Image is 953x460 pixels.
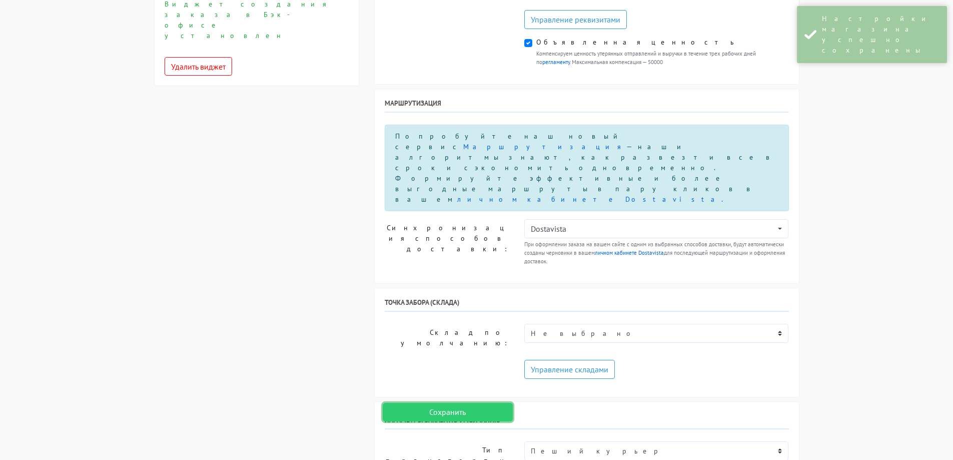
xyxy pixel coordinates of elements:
div: Настройки магазина успешно сохранены [822,14,939,56]
label: Склад по умолчанию: [377,324,517,352]
small: Компенсируем ценность утерянных отправлений и выручки в течение трех рабочих дней по . Максимальн... [536,50,789,67]
button: Dostavista [524,219,789,238]
button: Удалить виджет [165,57,232,76]
a: личном кабинете Dostavista [595,249,664,256]
div: Попробуйте наш новый сервис — наши алгоритмы знают, как развезти все в срок и сэкономить одноврем... [385,125,789,211]
a: Маршрутизация [463,142,626,151]
label: Объявленная ценность [536,37,739,48]
div: Dostavista [531,223,776,235]
a: Управление реквизитами [524,10,627,29]
label: Синхронизация способов доставки: [377,219,517,265]
h6: Маршрутизация [385,99,789,113]
input: Сохранить [383,403,513,422]
a: Управление складами [524,360,615,379]
a: личном кабинете Dostavista. [457,195,730,204]
small: При оформлении заказа на вашем сайте с одним из выбранных способов доставки, будут автоматически ... [524,240,789,265]
h6: Точка забора (склада) [385,298,789,312]
h6: ПАРАМЕТРЫ ЗАКАЗА ПО УМОЛЧАНИЮ [385,416,789,429]
a: регламенту [542,59,570,66]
